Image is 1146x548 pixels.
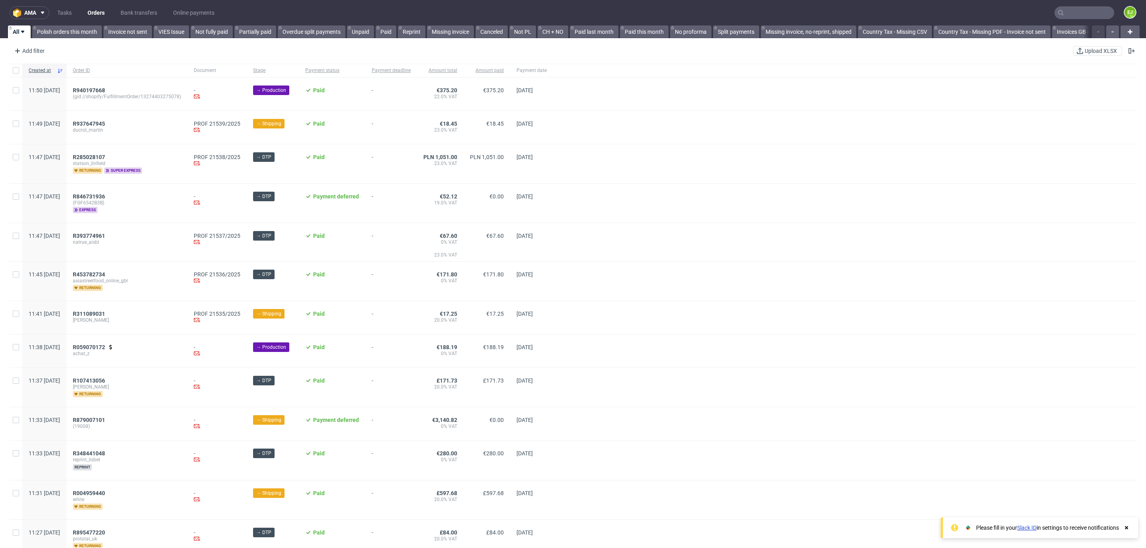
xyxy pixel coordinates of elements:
[934,25,1050,38] a: Country Tax - Missing PDF - Invoice not sent
[29,490,60,496] span: 11:31 [DATE]
[509,25,536,38] a: Not PL
[516,154,533,160] span: [DATE]
[73,377,105,384] span: R107413056
[73,417,107,423] a: R879007101
[620,25,668,38] a: Paid this month
[423,127,457,133] span: 23.0% VAT
[423,317,457,323] span: 20.0% VAT
[73,490,107,496] a: R004959440
[372,193,411,213] span: -
[73,167,103,174] span: returning
[73,200,181,206] span: (FGF6542B3B)
[73,311,105,317] span: R311089031
[73,193,107,200] a: R846731936
[253,67,292,74] span: Stage
[964,524,972,532] img: Slack
[73,87,107,93] a: R940197668
[372,271,411,291] span: -
[486,233,504,239] span: €67.60
[256,529,271,536] span: → DTP
[423,93,457,100] span: 22.0% VAT
[194,417,240,431] div: -
[372,311,411,325] span: -
[516,450,533,457] span: [DATE]
[73,120,105,127] span: R937647945
[437,271,457,278] span: €171.80
[256,377,271,384] span: → DTP
[194,193,240,207] div: -
[73,271,107,278] a: R453782734
[168,6,219,19] a: Online payments
[313,233,325,239] span: Paid
[516,67,547,74] span: Payment date
[194,233,240,239] a: PROF 21537/2025
[73,496,181,503] span: white
[73,344,105,350] span: R059070172
[1017,525,1037,531] a: Slack ID
[516,490,533,496] span: [DATE]
[29,529,60,536] span: 11:27 [DATE]
[398,25,425,38] a: Reprint
[516,120,533,127] span: [DATE]
[470,154,504,160] span: PLN 1,051.00
[372,490,411,510] span: -
[423,350,457,357] span: 0% VAT
[372,233,411,252] span: -
[256,310,281,317] span: → Shipping
[372,417,411,431] span: -
[29,417,60,423] span: 11:33 [DATE]
[73,233,105,239] span: R393774961
[73,271,105,278] span: R453782734
[440,193,457,200] span: €52.12
[194,377,240,391] div: -
[483,450,504,457] span: €280.00
[116,6,162,19] a: Bank transfers
[256,271,271,278] span: → DTP
[73,344,107,350] a: R059070172
[670,25,711,38] a: No proforma
[29,120,60,127] span: 11:49 [DATE]
[423,496,457,503] span: 20.0% VAT
[256,87,286,94] span: → Production
[73,67,181,74] span: Order ID
[256,450,271,457] span: → DTP
[486,529,504,536] span: £84.00
[305,67,359,74] span: Payment status
[73,285,103,291] span: returning
[976,524,1119,532] div: Please fill in your in settings to receive notifications
[423,423,457,429] span: 0% VAT
[347,25,374,38] a: Unpaid
[423,200,457,206] span: 19.0% VAT
[423,536,457,542] span: 20.0% VAT
[440,120,457,127] span: €18.45
[483,377,504,384] span: £171.73
[372,450,411,470] span: -
[313,377,325,384] span: Paid
[73,529,107,536] a: R895477220
[313,450,325,457] span: Paid
[73,529,105,536] span: R895477220
[29,271,60,278] span: 11:45 [DATE]
[194,154,240,160] a: PROF 21538/2025
[313,120,325,127] span: Paid
[516,271,533,278] span: [DATE]
[73,160,181,167] span: statson_linfield
[489,417,504,423] span: €0.00
[29,193,60,200] span: 11:47 [DATE]
[256,416,281,424] span: → Shipping
[13,8,24,17] img: logo
[476,25,508,38] a: Canceled
[191,25,233,38] a: Not fully paid
[29,344,60,350] span: 11:38 [DATE]
[29,377,60,384] span: 11:37 [DATE]
[486,311,504,317] span: €17.25
[372,67,411,74] span: Payment deadline
[440,233,457,239] span: €67.60
[104,167,142,174] span: super express
[313,311,325,317] span: Paid
[372,87,411,101] span: -
[313,87,325,93] span: Paid
[313,193,359,200] span: Payment deferred
[194,490,240,504] div: -
[423,457,457,463] span: 0% VAT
